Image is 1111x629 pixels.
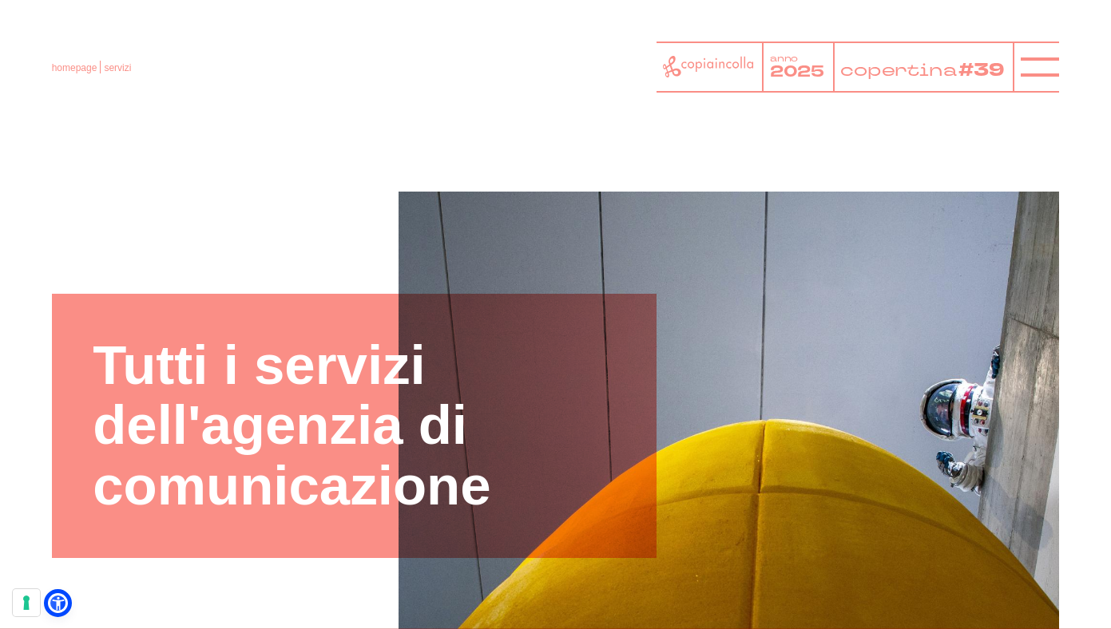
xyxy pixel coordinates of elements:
button: Le tue preferenze relative al consenso per le tecnologie di tracciamento [13,589,40,616]
a: homepage [52,62,97,73]
a: Open Accessibility Menu [48,593,68,613]
tspan: copertina [840,58,958,81]
tspan: 2025 [770,61,825,82]
tspan: anno [770,52,799,64]
h1: Tutti i servizi dell'agenzia di comunicazione [93,335,615,517]
tspan: #39 [959,58,1006,83]
span: servizi [104,62,131,73]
